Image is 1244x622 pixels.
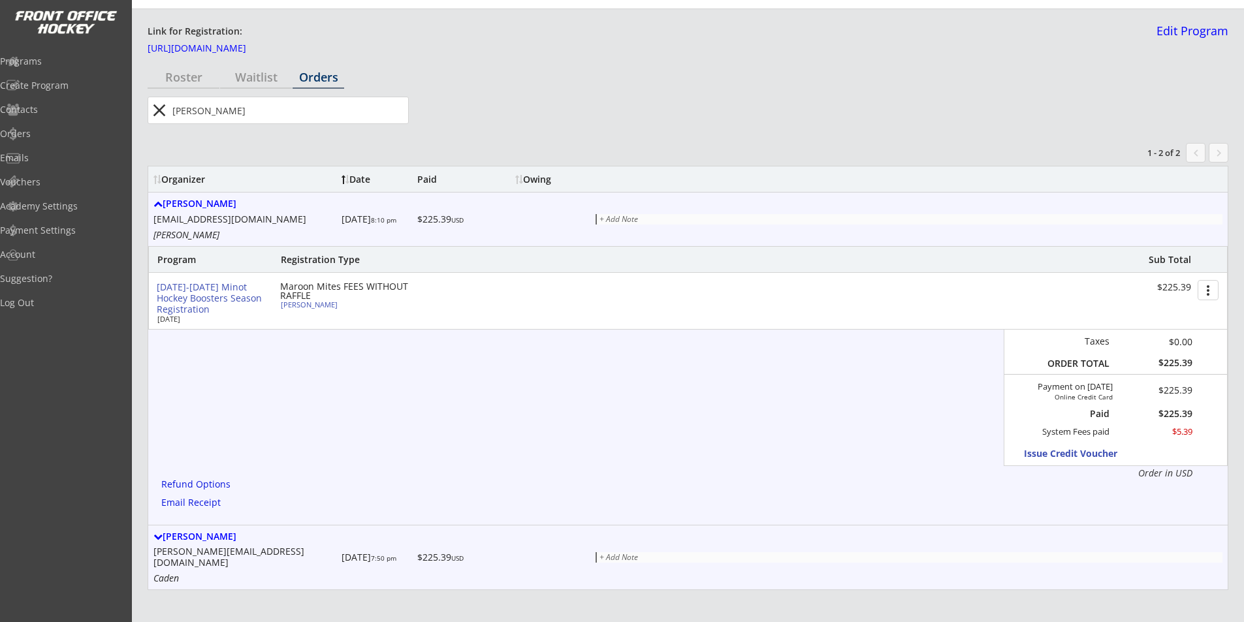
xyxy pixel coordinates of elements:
[1110,282,1191,293] div: $225.39
[1119,426,1192,437] div: $5.39
[1024,444,1145,462] button: Issue Credit Voucher
[1042,467,1192,480] div: Order in USD
[153,230,336,241] div: [PERSON_NAME]
[161,480,235,490] div: Refund Options
[161,498,228,508] div: Email Receipt
[153,546,336,568] div: [PERSON_NAME][EMAIL_ADDRESS][DOMAIN_NAME]
[170,97,408,123] input: Type here...
[1112,147,1180,159] div: 1 - 2 of 2
[1198,280,1219,300] button: more_vert
[1119,335,1192,349] div: $0.00
[342,175,412,184] div: Date
[281,254,430,266] div: Registration Type
[153,198,336,210] div: [PERSON_NAME]
[1042,335,1109,347] div: Taxes
[342,215,412,224] div: [DATE]
[417,553,488,562] div: $225.39
[1130,386,1192,395] div: $225.39
[148,25,244,39] div: Link for Registration:
[1209,143,1228,163] button: keyboard_arrow_right
[371,553,396,563] font: 7:50 pm
[153,214,336,225] div: [EMAIL_ADDRESS][DOMAIN_NAME]
[280,282,430,300] div: Maroon Mites FEES WITHOUT RAFFLE
[599,553,1220,561] div: + Add Note
[599,215,1220,223] div: + Add Note
[1039,393,1113,401] div: Online Credit Card
[1009,382,1113,392] div: Payment on [DATE]
[281,301,426,308] div: [PERSON_NAME]
[153,531,336,542] div: [PERSON_NAME]
[342,553,412,562] div: [DATE]
[1186,143,1205,163] button: chevron_left
[1042,358,1109,369] div: ORDER TOTAL
[515,175,565,184] div: Owing
[293,71,344,83] div: Orders
[153,175,336,184] div: Organizer
[1030,426,1109,437] div: System Fees paid
[220,71,292,83] div: Waitlist
[148,44,278,58] a: [URL][DOMAIN_NAME]
[148,71,219,83] div: Roster
[371,215,396,225] font: 8:10 pm
[157,282,270,315] div: [DATE]-[DATE] Minot Hockey Boosters Season Registration
[1134,254,1191,266] div: Sub Total
[14,10,118,35] img: FOH%20White%20Logo%20Transparent.png
[1119,409,1192,418] div: $225.39
[148,100,170,121] button: close
[157,315,262,322] div: [DATE]
[1049,408,1109,420] div: Paid
[153,573,336,584] div: Caden
[451,215,464,225] font: USD
[1119,357,1192,369] div: $225.39
[417,175,488,184] div: Paid
[417,215,488,224] div: $225.39
[451,553,464,563] font: USD
[1151,25,1228,48] a: Edit Program
[157,254,228,266] div: Program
